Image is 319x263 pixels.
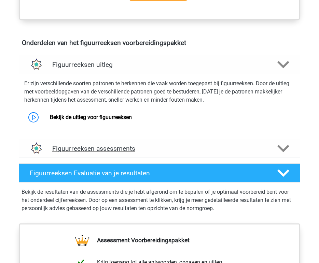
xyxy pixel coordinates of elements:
[52,61,267,69] h4: Figuurreeksen uitleg
[16,163,303,182] a: Figuurreeksen Evaluatie van je resultaten
[27,140,44,157] img: figuurreeksen assessments
[52,145,267,152] h4: Figuurreeksen assessments
[30,169,267,177] h4: Figuurreeksen Evaluatie van je resultaten
[24,79,295,104] p: Er zijn verschillende soorten patronen te herkennen die vaak worden toegepast bij figuurreeksen. ...
[22,188,297,213] p: Bekijk de resultaten van de assessments die je hebt afgerond om te bepalen of je optimaal voorber...
[50,114,132,120] a: Bekijk de uitleg voor figuurreeksen
[22,39,297,47] h4: Onderdelen van het figuurreeksen voorbereidingspakket
[16,139,303,158] a: assessments Figuurreeksen assessments
[27,56,44,73] img: figuurreeksen uitleg
[16,55,303,74] a: uitleg Figuurreeksen uitleg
